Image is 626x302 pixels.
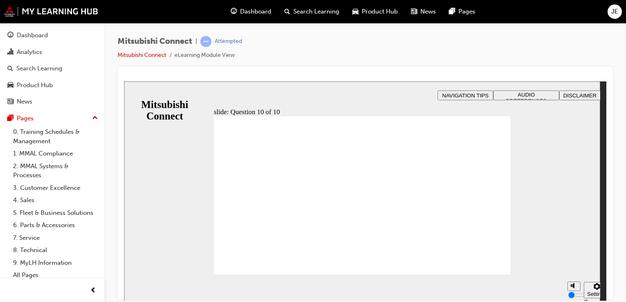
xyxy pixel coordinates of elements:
button: NAVIGATION TIPS [313,9,369,19]
label: Zoom to fit [460,217,476,241]
a: news-iconNews [404,3,442,20]
span: Search Learning [293,7,339,16]
span: Mitsubishi Connect [118,37,192,46]
span: Dashboard [240,7,271,16]
a: 1. MMAL Compliance [10,147,101,160]
a: car-iconProduct Hub [346,3,404,20]
span: car-icon [352,7,358,17]
a: News [3,94,101,109]
a: Analytics [3,45,101,60]
span: | [195,37,197,46]
a: search-iconSearch Learning [278,3,346,20]
button: DISCLAIMER [435,9,476,19]
span: News [420,7,436,16]
div: Product Hub [17,81,53,90]
a: 2. MMAL Systems & Processes [10,160,101,182]
button: DashboardAnalyticsSearch LearningProduct HubNews [3,26,101,111]
a: pages-iconPages [442,3,482,20]
button: Pages [3,111,101,126]
a: Mitsubishi Connect [118,52,166,59]
div: misc controls [439,193,472,220]
button: AUDIO PREFERENCES [369,9,435,19]
span: news-icon [7,98,14,106]
span: Product Hub [362,7,398,16]
div: Search Learning [16,64,62,73]
span: up-icon [92,113,98,124]
span: AUDIO PREFERENCES [382,10,423,23]
a: Dashboard [3,28,101,43]
a: 7. Service [10,232,101,244]
a: guage-iconDashboard [224,3,278,20]
button: JE [608,5,622,19]
input: volume [444,210,497,217]
a: Product Hub [3,78,101,93]
a: 6. Parts & Accessories [10,219,101,232]
span: NAVIGATION TIPS [318,11,364,17]
span: learningRecordVerb_ATTEMPT-icon [200,36,211,47]
span: news-icon [411,7,417,17]
div: Pages [17,114,34,123]
a: 5. Fleet & Business Solutions [10,207,101,219]
div: Attempted [215,38,242,45]
span: search-icon [7,65,13,72]
a: Search Learning [3,61,101,76]
span: guage-icon [7,32,14,39]
div: Settings [463,210,483,216]
span: DISCLAIMER [439,11,472,17]
a: 4. Sales [10,194,101,207]
a: 0. Training Schedules & Management [10,126,101,147]
span: prev-icon [90,286,96,296]
span: search-icon [284,7,290,17]
span: JE [611,7,618,16]
span: guage-icon [231,7,237,17]
div: News [17,97,32,106]
span: Pages [458,7,475,16]
a: 9. MyLH Information [10,257,101,269]
a: All Pages [10,269,101,282]
a: 3. Customer Excellence [10,182,101,194]
div: Analytics [17,47,42,57]
span: chart-icon [7,49,14,56]
a: 8. Technical [10,244,101,257]
li: eLearning Module View [175,51,235,60]
img: mmal [4,6,98,17]
span: pages-icon [449,7,455,17]
button: Settings [460,201,486,217]
span: car-icon [7,82,14,89]
div: Dashboard [17,31,48,40]
span: pages-icon [7,115,14,122]
button: Unmute (Ctrl+Alt+M) [443,200,456,210]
